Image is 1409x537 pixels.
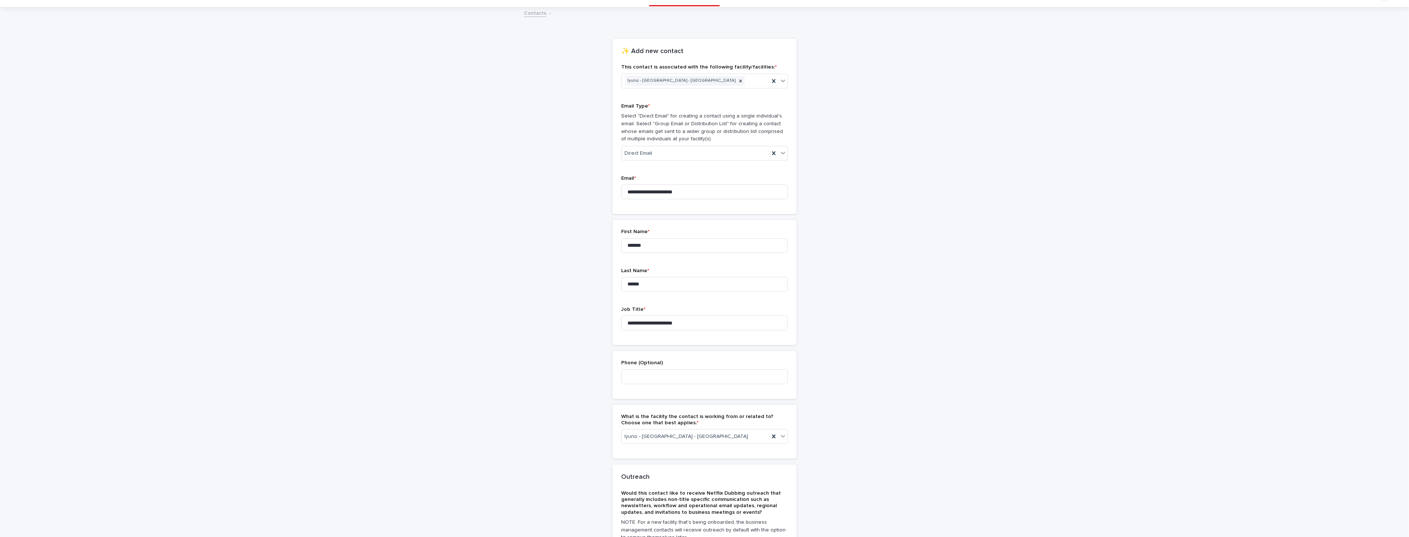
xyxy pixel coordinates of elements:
span: Phone (Optional) [621,360,663,365]
a: Contacts [524,8,546,17]
span: What is the facility the contact is working from or related to? Choose one that best applies. [621,414,773,425]
span: Job Title [621,307,646,312]
span: Last Name [621,268,649,273]
span: This contact is associated with the following facility/facilities: [621,64,777,70]
span: Would this contact like to receive Netflix Dubbing outreach that generally includes non-title spe... [621,491,781,515]
div: Iyuno - [GEOGRAPHIC_DATA] - [GEOGRAPHIC_DATA] [625,76,737,86]
span: Email Type [621,103,650,109]
span: Iyuno - [GEOGRAPHIC_DATA] - [GEOGRAPHIC_DATA] [625,433,748,441]
span: Direct Email [625,150,652,157]
h2: ✨ Add new contact [621,48,683,56]
span: First Name [621,229,650,234]
p: Select "Direct Email" for creating a contact using a single individual's email. Select "Group Ema... [621,112,788,143]
h2: Outreach [621,473,650,481]
span: Email [621,176,636,181]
